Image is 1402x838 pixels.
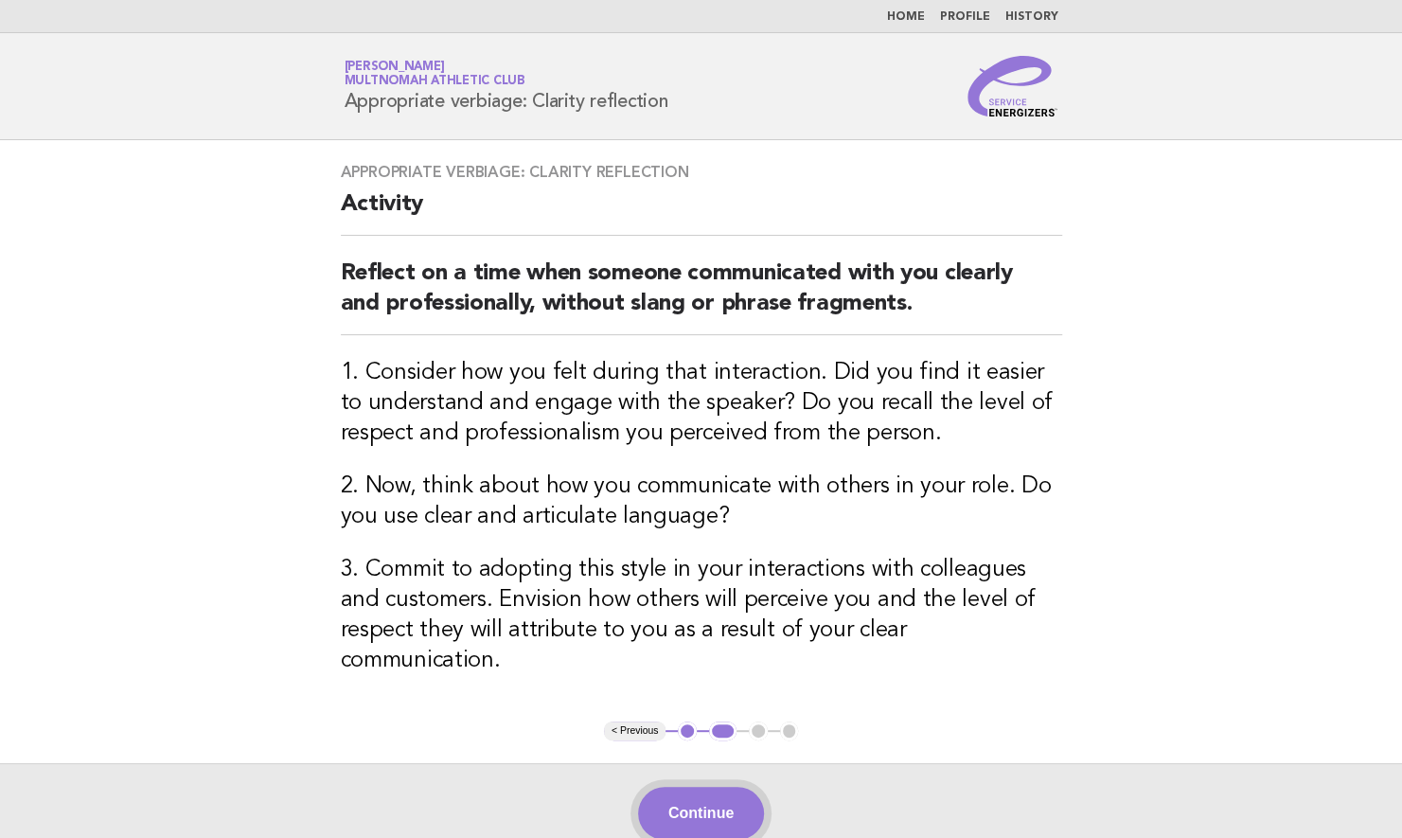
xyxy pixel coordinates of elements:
[341,259,1062,335] h2: Reflect on a time when someone communicated with you clearly and professionally, without slang or...
[345,76,525,88] span: Multnomah Athletic Club
[940,11,990,23] a: Profile
[341,163,1062,182] h3: Appropriate verbiage: Clarity reflection
[678,722,697,740] button: 1
[604,722,666,740] button: < Previous
[341,555,1062,676] h3: 3. Commit to adopting this style in your interactions with colleagues and customers. Envision how...
[709,722,736,740] button: 2
[345,61,525,87] a: [PERSON_NAME]Multnomah Athletic Club
[341,358,1062,449] h3: 1. Consider how you felt during that interaction. Did you find it easier to understand and engage...
[967,56,1058,116] img: Service Energizers
[345,62,668,111] h1: Appropriate verbiage: Clarity reflection
[1005,11,1058,23] a: History
[887,11,925,23] a: Home
[341,189,1062,236] h2: Activity
[341,472,1062,532] h3: 2. Now, think about how you communicate with others in your role. Do you use clear and articulate...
